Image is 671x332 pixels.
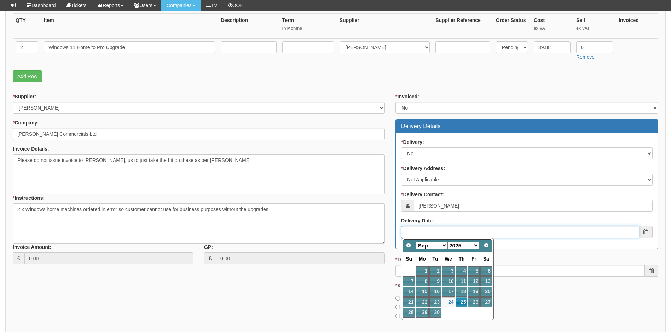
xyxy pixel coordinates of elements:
a: 13 [480,276,492,286]
a: 17 [442,287,455,297]
label: Company: [13,119,39,126]
label: Delivery Address: [401,165,445,172]
small: ex VAT [534,25,571,31]
a: 21 [403,297,415,307]
label: Instructions: [13,194,45,202]
label: GP: [204,244,213,251]
a: 5 [468,266,479,276]
label: Delivery Date: [401,217,434,224]
label: Date Required By: [395,256,440,263]
th: Supplier Reference [433,14,493,39]
a: Remove [576,54,595,60]
a: 7 [403,276,415,286]
a: 28 [403,308,415,317]
input: Invoice [395,314,400,318]
a: 10 [442,276,455,286]
span: Wednesday [445,256,452,262]
a: 9 [429,276,441,286]
a: 25 [456,297,468,307]
th: Sell [573,14,616,39]
label: Invoice Details: [13,145,49,152]
span: Thursday [459,256,465,262]
a: 2 [429,266,441,276]
a: 3 [442,266,455,276]
span: Saturday [483,256,489,262]
span: Tuesday [433,256,438,262]
th: Cost [531,14,573,39]
a: 30 [429,308,441,317]
input: From Kit Fund [395,296,400,301]
th: Description [218,14,279,39]
label: Supplier: [13,93,36,100]
span: Next [484,243,489,248]
a: 11 [456,276,468,286]
a: 4 [456,266,468,276]
span: Sunday [406,256,412,262]
a: 29 [416,308,429,317]
a: 24 [442,297,455,307]
input: Check Kit Fund [395,305,400,309]
span: Prev [406,243,411,248]
th: Invoiced [616,14,658,39]
a: Add Row [13,70,42,82]
a: 27 [480,297,492,307]
th: Supplier [337,14,433,39]
label: From Kit Fund [395,295,434,302]
small: ex VAT [576,25,613,31]
a: 12 [468,276,479,286]
th: Term [279,14,337,39]
a: Prev [404,240,413,250]
a: 22 [416,297,429,307]
a: 8 [416,276,429,286]
a: 20 [480,287,492,297]
label: Kit Fund: [395,282,419,289]
span: Friday [472,256,476,262]
label: Invoice Amount: [13,244,51,251]
a: 18 [456,287,468,297]
a: 14 [403,287,415,297]
a: 26 [468,297,479,307]
h3: Delivery Details [401,123,653,129]
th: Item [41,14,218,39]
a: 1 [416,266,429,276]
label: Invoiced: [395,93,419,100]
label: Check Kit Fund [395,303,436,310]
a: 23 [429,297,441,307]
label: Delivery Contact: [401,191,444,198]
label: Delivery: [401,139,424,146]
small: In Months [282,25,334,31]
label: Invoice [395,312,418,319]
a: 16 [429,287,441,297]
th: QTY [13,14,41,39]
a: Next [481,240,491,250]
a: 6 [480,266,492,276]
a: 19 [468,287,479,297]
th: Order Status [493,14,531,39]
span: Monday [419,256,426,262]
a: 15 [416,287,429,297]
